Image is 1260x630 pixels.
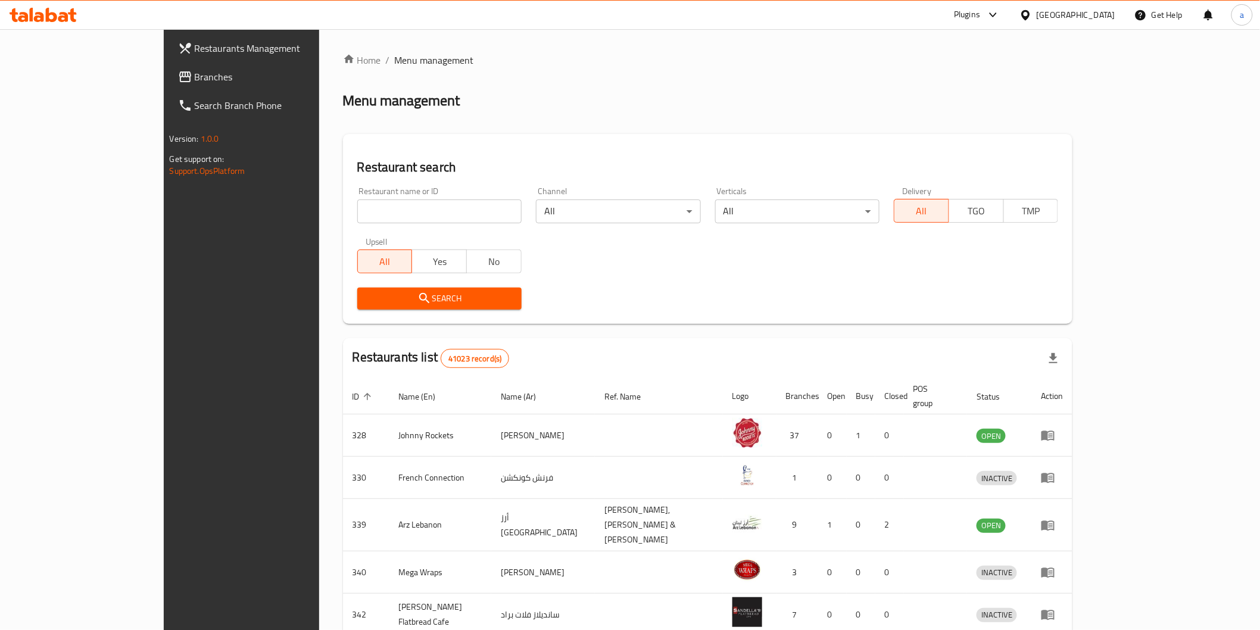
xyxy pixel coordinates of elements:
td: أرز [GEOGRAPHIC_DATA] [491,499,595,551]
td: 0 [847,551,875,594]
span: OPEN [977,519,1006,532]
td: [PERSON_NAME],[PERSON_NAME] & [PERSON_NAME] [595,499,723,551]
td: [PERSON_NAME] [491,414,595,457]
span: POS group [913,382,953,410]
td: 0 [875,414,904,457]
img: French Connection [732,460,762,490]
td: 1 [847,414,875,457]
button: All [357,249,413,273]
button: TGO [949,199,1004,223]
td: 0 [818,457,847,499]
td: 1 [818,499,847,551]
div: Export file [1039,344,1068,373]
img: Johnny Rockets [732,418,762,448]
th: Closed [875,378,904,414]
img: Arz Lebanon [732,508,762,538]
h2: Restaurant search [357,158,1059,176]
td: French Connection [389,457,492,499]
td: 9 [776,499,818,551]
div: All [536,199,700,223]
a: Support.OpsPlatform [170,163,245,179]
label: Upsell [366,238,388,246]
div: INACTIVE [977,566,1017,580]
td: [PERSON_NAME] [491,551,595,594]
span: All [899,202,944,220]
div: OPEN [977,519,1006,533]
span: All [363,253,408,270]
a: Restaurants Management [169,34,374,63]
a: Branches [169,63,374,91]
span: Version: [170,131,199,146]
span: TMP [1009,202,1054,220]
span: Yes [417,253,462,270]
div: INACTIVE [977,471,1017,485]
span: Search Branch Phone [195,98,364,113]
span: Get support on: [170,151,224,167]
span: Search [367,291,512,306]
button: Search [357,288,522,310]
img: Mega Wraps [732,555,762,585]
td: Arz Lebanon [389,499,492,551]
td: 0 [818,414,847,457]
span: Status [977,389,1015,404]
span: Name (En) [399,389,451,404]
button: No [466,249,522,273]
td: 1 [776,457,818,499]
div: Plugins [954,8,980,22]
button: Yes [411,249,467,273]
label: Delivery [902,187,932,195]
button: All [894,199,949,223]
h2: Menu management [343,91,460,110]
a: Search Branch Phone [169,91,374,120]
img: Sandella's Flatbread Cafe [732,597,762,627]
div: Menu [1041,518,1063,532]
div: Total records count [441,349,509,368]
th: Busy [847,378,875,414]
li: / [386,53,390,67]
th: Branches [776,378,818,414]
span: Menu management [395,53,474,67]
div: Menu [1041,470,1063,485]
div: [GEOGRAPHIC_DATA] [1037,8,1115,21]
span: ID [353,389,375,404]
th: Logo [723,378,776,414]
th: Open [818,378,847,414]
span: INACTIVE [977,566,1017,579]
th: Action [1031,378,1072,414]
td: 2 [875,499,904,551]
span: OPEN [977,429,1006,443]
td: 0 [818,551,847,594]
td: 0 [875,457,904,499]
span: INACTIVE [977,608,1017,622]
td: 3 [776,551,818,594]
td: 0 [875,551,904,594]
span: a [1240,8,1244,21]
h2: Restaurants list [353,348,510,368]
div: Menu [1041,565,1063,579]
span: No [472,253,517,270]
div: Menu [1041,428,1063,442]
span: Ref. Name [604,389,656,404]
button: TMP [1003,199,1059,223]
td: Johnny Rockets [389,414,492,457]
div: Menu [1041,607,1063,622]
td: فرنش كونكشن [491,457,595,499]
span: Name (Ar) [501,389,551,404]
td: 0 [847,457,875,499]
span: TGO [954,202,999,220]
div: All [715,199,879,223]
span: Branches [195,70,364,84]
span: Restaurants Management [195,41,364,55]
td: Mega Wraps [389,551,492,594]
span: 1.0.0 [201,131,219,146]
span: 41023 record(s) [441,353,509,364]
td: 0 [847,499,875,551]
nav: breadcrumb [343,53,1073,67]
td: 37 [776,414,818,457]
span: INACTIVE [977,472,1017,485]
input: Search for restaurant name or ID.. [357,199,522,223]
